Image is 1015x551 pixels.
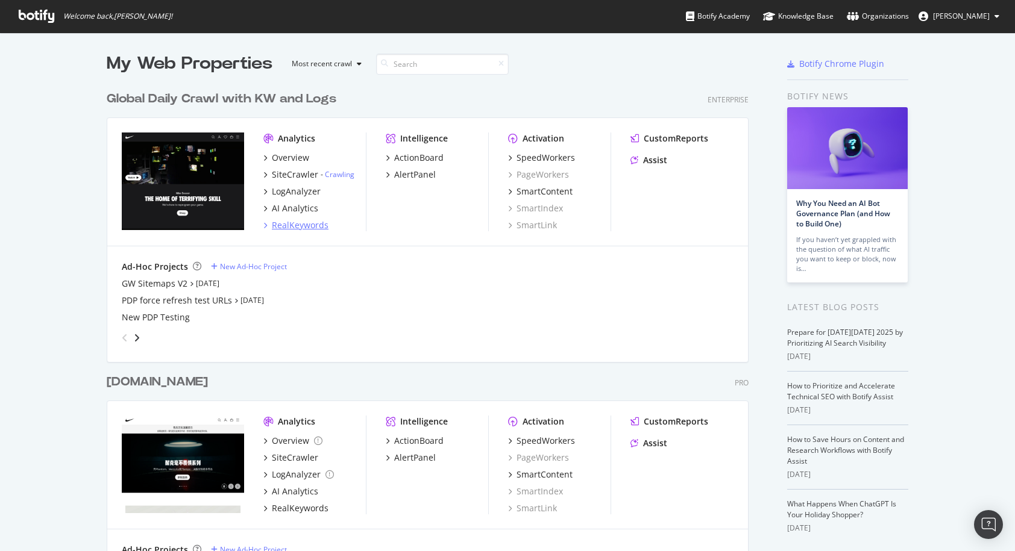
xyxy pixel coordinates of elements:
[787,327,903,348] a: Prepare for [DATE][DATE] 2025 by Prioritizing AI Search Visibility
[272,469,321,481] div: LogAnalyzer
[787,90,908,103] div: Botify news
[321,169,354,179] div: -
[386,435,444,447] a: ActionBoard
[630,437,667,449] a: Assist
[211,261,287,272] a: New Ad-Hoc Project
[787,499,896,520] a: What Happens When ChatGPT Is Your Holiday Shopper?
[517,185,573,198] div: SmartContent
[122,294,232,307] a: PDP force refresh test URLs
[272,169,318,181] div: SiteCrawler
[263,452,318,464] a: SiteCrawler
[787,405,908,416] div: [DATE]
[394,435,444,447] div: ActionBoard
[117,328,133,347] div: angle-left
[787,381,895,402] a: How to Prioritize and Accelerate Technical SEO with Botify Assist
[708,95,749,105] div: Enterprise
[508,202,563,214] a: SmartIndex
[263,219,328,231] a: RealKeywords
[278,132,315,145] div: Analytics
[282,54,366,73] button: Most recent crawl
[644,416,708,428] div: CustomReports
[796,198,890,229] a: Why You Need an AI Bot Governance Plan (and How to Build One)
[847,10,909,22] div: Organizations
[508,219,557,231] a: SmartLink
[799,58,884,70] div: Botify Chrome Plugin
[508,169,569,181] a: PageWorkers
[122,278,187,290] a: GW Sitemaps V2
[394,452,436,464] div: AlertPanel
[787,107,908,189] img: Why You Need an AI Bot Governance Plan (and How to Build One)
[263,202,318,214] a: AI Analytics
[376,54,509,75] input: Search
[523,416,564,428] div: Activation
[508,435,575,447] a: SpeedWorkers
[763,10,834,22] div: Knowledge Base
[263,185,321,198] a: LogAnalyzer
[394,152,444,164] div: ActionBoard
[517,435,575,447] div: SpeedWorkers
[508,485,563,497] a: SmartIndex
[107,52,272,76] div: My Web Properties
[386,169,436,181] a: AlertPanel
[630,132,708,145] a: CustomReports
[735,378,749,388] div: Pro
[263,169,354,181] a: SiteCrawler- Crawling
[508,152,575,164] a: SpeedWorkers
[196,278,219,288] a: [DATE]
[508,185,573,198] a: SmartContent
[272,435,309,447] div: Overview
[263,435,322,447] a: Overview
[292,60,352,67] div: Most recent crawl
[107,90,336,108] div: Global Daily Crawl with KW and Logs
[272,202,318,214] div: AI Analytics
[787,469,908,480] div: [DATE]
[122,261,188,273] div: Ad-Hoc Projects
[133,332,141,344] div: angle-right
[796,235,899,273] div: If you haven’t yet grappled with the question of what AI traffic you want to keep or block, now is…
[787,300,908,314] div: Latest Blog Posts
[272,185,321,198] div: LogAnalyzer
[220,261,287,272] div: New Ad-Hoc Project
[263,485,318,497] a: AI Analytics
[122,132,244,230] img: nike.com
[122,416,244,513] img: nike.com.cn
[272,452,318,464] div: SiteCrawler
[272,485,318,497] div: AI Analytics
[644,132,708,145] div: CustomReports
[643,437,667,449] div: Assist
[787,434,904,466] a: How to Save Hours on Content and Research Workflows with Botify Assist
[63,11,172,21] span: Welcome back, [PERSON_NAME] !
[240,295,264,305] a: [DATE]
[508,502,557,514] a: SmartLink
[107,373,213,391] a: [DOMAIN_NAME]
[107,373,208,391] div: [DOMAIN_NAME]
[787,351,908,362] div: [DATE]
[787,523,908,534] div: [DATE]
[400,132,448,145] div: Intelligence
[517,469,573,481] div: SmartContent
[272,152,309,164] div: Overview
[523,132,564,145] div: Activation
[278,416,315,428] div: Analytics
[272,219,328,231] div: RealKeywords
[272,502,328,514] div: RealKeywords
[263,469,334,481] a: LogAnalyzer
[107,90,341,108] a: Global Daily Crawl with KW and Logs
[630,154,667,166] a: Assist
[508,469,573,481] a: SmartContent
[909,7,1009,26] button: [PERSON_NAME]
[394,169,436,181] div: AlertPanel
[933,11,990,21] span: Juan Batres
[686,10,750,22] div: Botify Academy
[386,452,436,464] a: AlertPanel
[263,502,328,514] a: RealKeywords
[508,452,569,464] div: PageWorkers
[787,58,884,70] a: Botify Chrome Plugin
